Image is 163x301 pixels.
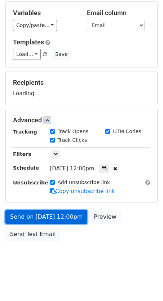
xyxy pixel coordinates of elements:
[13,165,39,171] strong: Schedule
[52,49,71,60] button: Save
[58,179,110,186] label: Add unsubscribe link
[87,9,150,17] h5: Email column
[13,151,31,157] strong: Filters
[13,79,150,97] div: Loading...
[50,165,94,172] span: [DATE] 12:00pm
[113,128,141,135] label: UTM Codes
[127,266,163,301] iframe: Chat Widget
[58,128,89,135] label: Track Opens
[13,79,150,87] h5: Recipients
[5,227,60,241] a: Send Test Email
[89,210,121,224] a: Preview
[13,116,150,124] h5: Advanced
[13,9,76,17] h5: Variables
[58,136,87,144] label: Track Clicks
[5,210,87,224] a: Send on [DATE] 12:00pm
[13,180,48,186] strong: Unsubscribe
[50,188,115,195] a: Copy unsubscribe link
[13,129,37,135] strong: Tracking
[13,49,41,60] a: Load...
[13,38,44,46] a: Templates
[13,20,57,31] a: Copy/paste...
